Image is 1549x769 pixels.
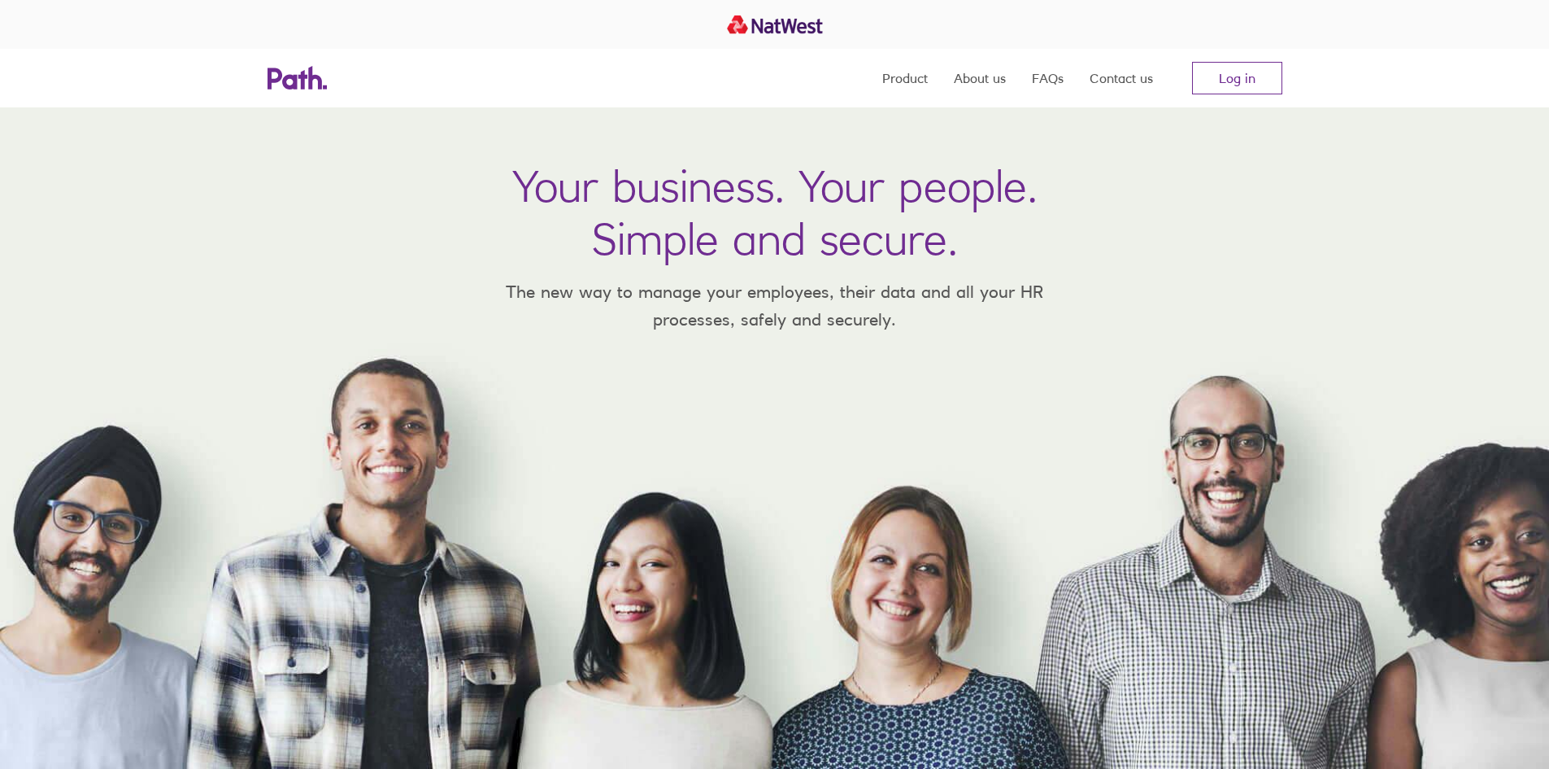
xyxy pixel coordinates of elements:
a: Log in [1192,62,1282,94]
a: Contact us [1090,49,1153,107]
a: FAQs [1032,49,1064,107]
a: About us [954,49,1006,107]
h1: Your business. Your people. Simple and secure. [512,159,1038,265]
a: Product [882,49,928,107]
p: The new way to manage your employees, their data and all your HR processes, safely and securely. [482,278,1068,333]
